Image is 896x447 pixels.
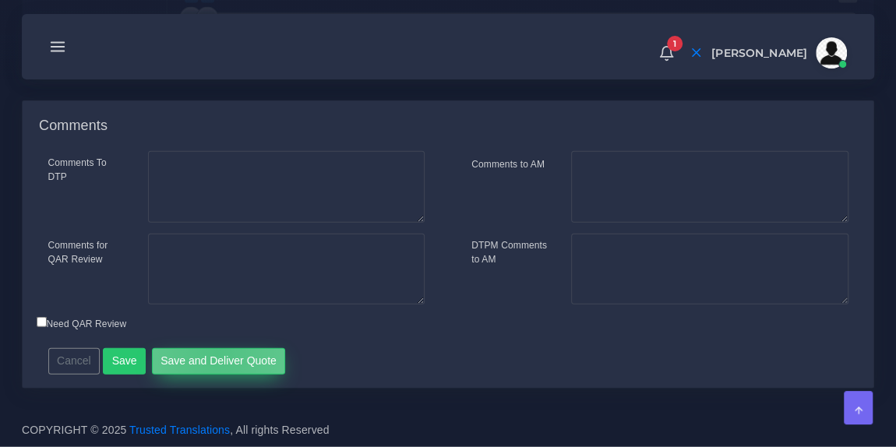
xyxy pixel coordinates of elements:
[653,44,680,62] a: 1
[667,36,683,51] span: 1
[48,156,125,184] label: Comments To DTP
[816,37,847,69] img: avatar
[230,422,329,438] span: , All rights Reserved
[103,348,146,375] button: Save
[471,238,548,266] label: DTPM Comments to AM
[711,48,807,58] span: [PERSON_NAME]
[129,424,230,436] a: Trusted Translations
[48,238,125,266] label: Comments for QAR Review
[48,348,101,375] button: Cancel
[704,37,852,69] a: [PERSON_NAME]avatar
[37,317,127,331] label: Need QAR Review
[48,354,101,367] a: Cancel
[22,422,330,438] span: COPYRIGHT © 2025
[471,157,545,171] label: Comments to AM
[39,118,108,135] h4: Comments
[152,348,286,375] button: Save and Deliver Quote
[37,317,47,327] input: Need QAR Review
